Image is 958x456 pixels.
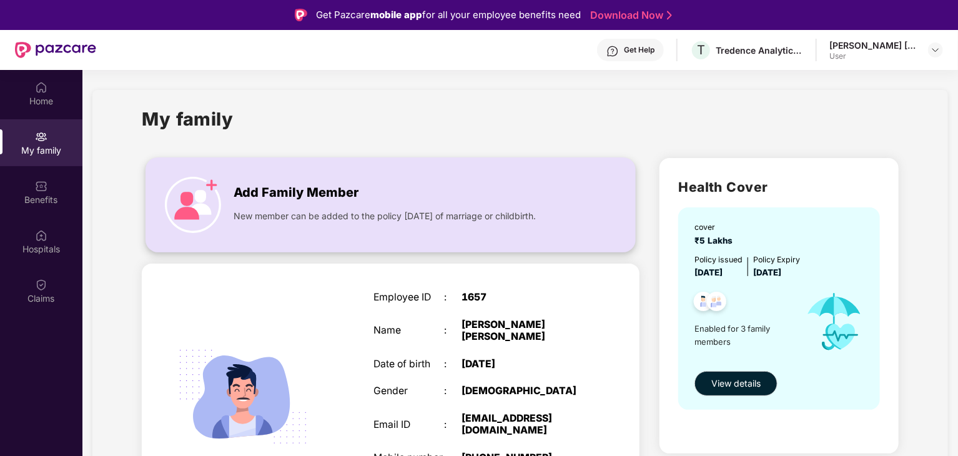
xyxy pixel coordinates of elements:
span: Enabled for 3 family members [694,322,794,348]
img: svg+xml;base64,PHN2ZyB4bWxucz0iaHR0cDovL3d3dy53My5vcmcvMjAwMC9zdmciIHdpZHRoPSI0OC45NDMiIGhlaWdodD... [688,288,719,319]
div: Employee ID [373,292,444,304]
h1: My family [142,105,234,133]
div: : [444,359,462,370]
div: : [444,325,462,337]
div: Date of birth [373,359,444,370]
img: svg+xml;base64,PHN2ZyBpZD0iSG9tZSIgeG1sbnM9Imh0dHA6Ly93d3cudzMub3JnLzIwMDAvc3ZnIiB3aWR0aD0iMjAiIG... [35,81,47,94]
a: Download Now [590,9,668,22]
img: Logo [295,9,307,21]
img: svg+xml;base64,PHN2ZyB4bWxucz0iaHR0cDovL3d3dy53My5vcmcvMjAwMC9zdmciIHdpZHRoPSI0OC45NDMiIGhlaWdodD... [701,288,732,319]
div: Gender [373,385,444,397]
img: icon [795,279,874,364]
span: Add Family Member [234,183,358,202]
div: [DEMOGRAPHIC_DATA] [462,385,585,397]
div: [PERSON_NAME] [PERSON_NAME] [462,319,585,343]
span: [DATE] [694,267,723,277]
div: : [444,292,462,304]
div: [DATE] [462,359,585,370]
div: [PERSON_NAME] [PERSON_NAME] [829,39,917,51]
img: icon [165,177,221,233]
div: Get Pazcare for all your employee benefits need [316,7,581,22]
div: [EMAIL_ADDRESS][DOMAIN_NAME] [462,413,585,437]
span: [DATE] [753,267,781,277]
div: User [829,51,917,61]
span: T [697,42,705,57]
div: Tredence Analytics Solutions Private Limited [716,44,803,56]
h2: Health Cover [678,177,880,197]
img: svg+xml;base64,PHN2ZyBpZD0iRHJvcGRvd24tMzJ4MzIiIHhtbG5zPSJodHRwOi8vd3d3LnczLm9yZy8yMDAwL3N2ZyIgd2... [931,45,941,55]
img: svg+xml;base64,PHN2ZyBpZD0iSGVscC0zMngzMiIgeG1sbnM9Imh0dHA6Ly93d3cudzMub3JnLzIwMDAvc3ZnIiB3aWR0aD... [606,45,619,57]
span: New member can be added to the policy [DATE] of marriage or childbirth. [234,209,536,223]
span: View details [711,377,761,390]
button: View details [694,371,778,396]
div: Policy issued [694,254,743,265]
div: : [444,385,462,397]
div: Name [373,325,444,337]
img: New Pazcare Logo [15,42,96,58]
img: Stroke [667,9,672,22]
img: svg+xml;base64,PHN2ZyBpZD0iQmVuZWZpdHMiIHhtbG5zPSJodHRwOi8vd3d3LnczLm9yZy8yMDAwL3N2ZyIgd2lkdGg9Ij... [35,180,47,192]
img: svg+xml;base64,PHN2ZyBpZD0iSG9zcGl0YWxzIiB4bWxucz0iaHR0cDovL3d3dy53My5vcmcvMjAwMC9zdmciIHdpZHRoPS... [35,229,47,242]
span: ₹5 Lakhs [694,235,738,245]
img: svg+xml;base64,PHN2ZyBpZD0iQ2xhaW0iIHhtbG5zPSJodHRwOi8vd3d3LnczLm9yZy8yMDAwL3N2ZyIgd2lkdGg9IjIwIi... [35,279,47,291]
div: 1657 [462,292,585,304]
div: Policy Expiry [753,254,800,265]
div: Email ID [373,419,444,431]
div: : [444,419,462,431]
img: svg+xml;base64,PHN2ZyB3aWR0aD0iMjAiIGhlaWdodD0iMjAiIHZpZXdCb3g9IjAgMCAyMCAyMCIgZmlsbD0ibm9uZSIgeG... [35,131,47,143]
div: Get Help [624,45,654,55]
div: cover [694,221,738,233]
strong: mobile app [370,9,422,21]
